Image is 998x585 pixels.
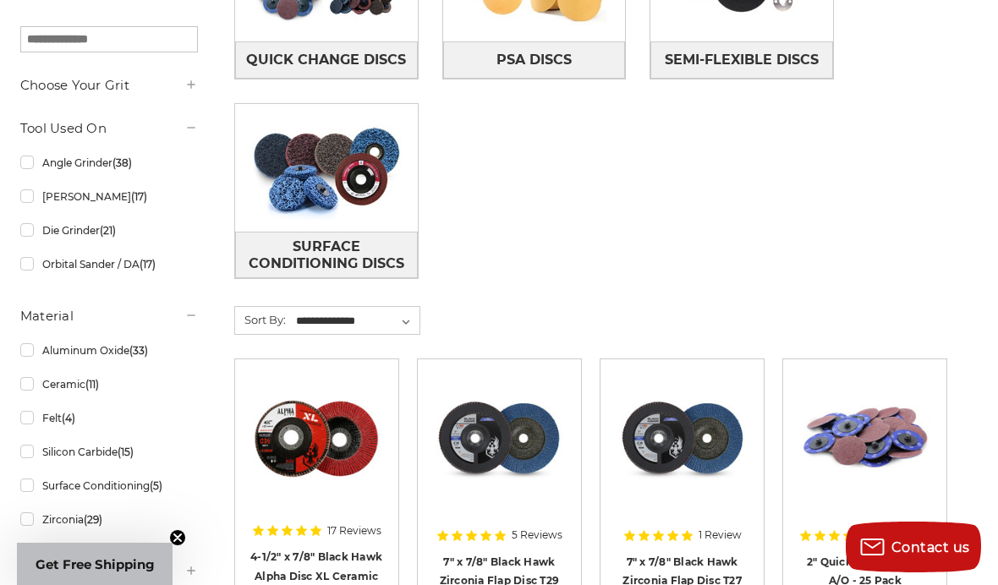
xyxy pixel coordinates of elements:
a: Surface Conditioning [20,471,198,500]
a: 2 inch red aluminum oxide quick change sanding discs for metalwork [795,371,935,511]
span: (5) [150,479,162,492]
span: Semi-Flexible Discs [665,46,819,74]
img: Surface Conditioning Discs [235,104,418,232]
img: 4.5" BHA Alpha Disc [249,371,384,506]
span: (17) [140,258,156,271]
span: (29) [84,513,102,526]
span: (15) [118,446,134,458]
a: Aluminum Oxide [20,336,198,365]
img: 2 inch red aluminum oxide quick change sanding discs for metalwork [798,371,933,506]
span: 1 Review [699,530,742,540]
a: Felt [20,403,198,433]
span: (33) [129,344,148,357]
a: PSA Discs [443,41,626,79]
img: 7" x 7/8" Black Hawk Zirconia Flap Disc T29 [431,371,567,506]
button: Contact us [846,522,981,572]
span: Get Free Shipping [36,556,155,572]
a: Semi-Flexible Discs [650,41,833,79]
a: Zirconia [20,505,198,534]
select: Sort By: [293,309,419,334]
a: Ceramic [20,369,198,399]
img: 7 inch Zirconia flap disc [615,371,750,506]
button: Close teaser [169,529,186,546]
a: Orbital Sander / DA [20,249,198,279]
a: 7" x 7/8" Black Hawk Zirconia Flap Disc T29 [430,371,569,511]
span: Quick Change Discs [246,46,406,74]
h5: Choose Your Grit [20,75,198,96]
a: Angle Grinder [20,148,198,178]
h5: Tool Used On [20,118,198,139]
a: Quick Change Discs [235,41,418,79]
span: (38) [112,156,132,169]
span: (4) [62,412,75,424]
h5: Material [20,306,198,326]
span: 17 Reviews [327,526,381,536]
a: Silicon Carbide [20,437,198,467]
span: Surface Conditioning Discs [236,232,417,278]
span: Contact us [891,539,970,555]
label: Sort By: [235,307,286,332]
a: 4.5" BHA Alpha Disc [247,371,387,511]
span: PSA Discs [496,46,572,74]
a: Surface Conditioning Discs [235,232,418,278]
a: Die Grinder [20,216,198,245]
span: (17) [131,190,147,203]
a: 7 inch Zirconia flap disc [612,371,752,511]
a: [PERSON_NAME] [20,182,198,211]
span: (21) [100,224,116,237]
span: 5 Reviews [512,530,562,540]
div: Get Free ShippingClose teaser [17,543,173,585]
span: (11) [85,378,99,391]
